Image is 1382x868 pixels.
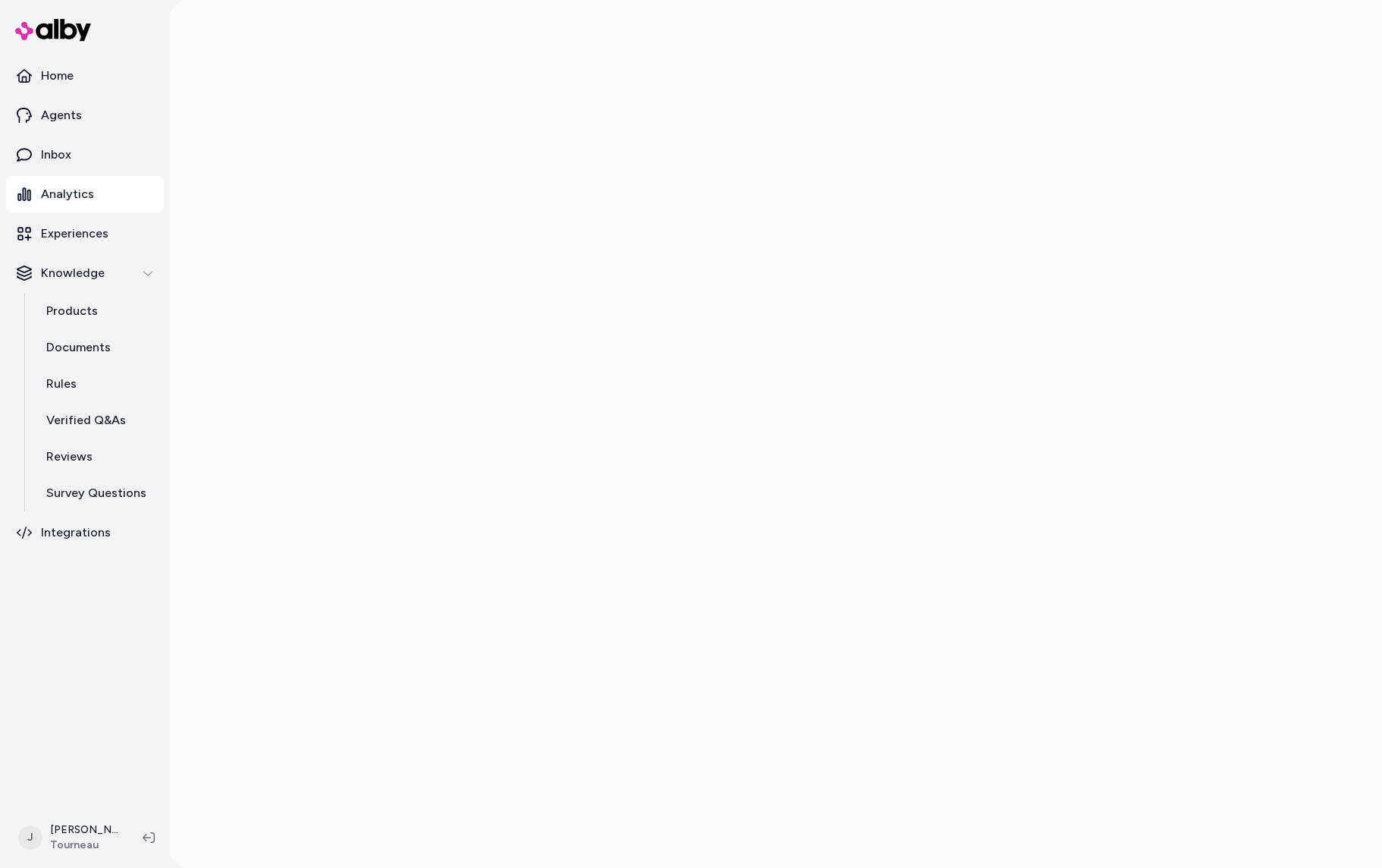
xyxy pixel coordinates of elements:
[31,402,164,439] a: Verified Q&As
[18,826,42,850] span: J
[41,225,108,243] p: Experiences
[6,255,164,291] button: Knowledge
[50,822,118,838] p: [PERSON_NAME]
[6,514,164,551] a: Integrations
[6,176,164,212] a: Analytics
[9,813,130,862] button: J[PERSON_NAME]Tourneau
[31,439,164,475] a: Reviews
[31,475,164,511] a: Survey Questions
[41,185,94,203] p: Analytics
[6,58,164,94] a: Home
[41,524,111,542] p: Integrations
[41,264,105,282] p: Knowledge
[46,338,111,357] p: Documents
[41,146,71,164] p: Inbox
[50,838,118,853] span: Tourneau
[41,106,82,124] p: Agents
[41,67,74,85] p: Home
[46,484,146,502] p: Survey Questions
[6,97,164,134] a: Agents
[15,19,91,41] img: alby Logo
[6,137,164,173] a: Inbox
[46,375,77,393] p: Rules
[46,448,93,466] p: Reviews
[46,302,98,320] p: Products
[31,366,164,402] a: Rules
[31,293,164,329] a: Products
[31,329,164,366] a: Documents
[46,411,126,429] p: Verified Q&As
[6,215,164,252] a: Experiences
